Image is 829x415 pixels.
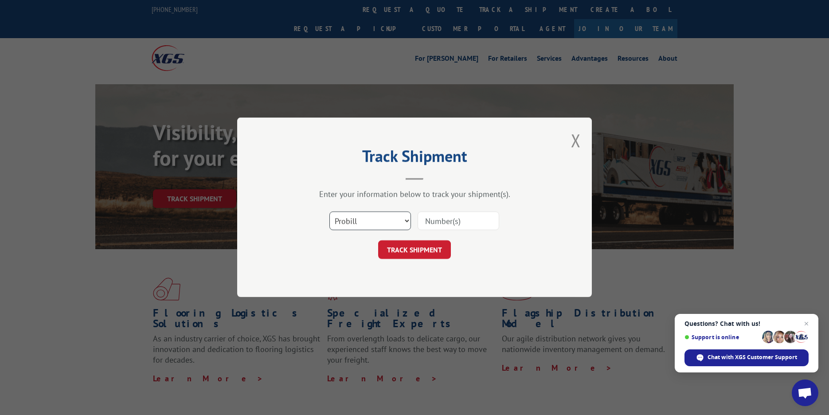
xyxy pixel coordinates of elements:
div: Enter your information below to track your shipment(s). [282,189,547,200]
input: Number(s) [418,212,499,231]
span: Support is online [684,334,759,341]
span: Chat with XGS Customer Support [708,353,797,361]
div: Chat with XGS Customer Support [684,349,809,366]
button: TRACK SHIPMENT [378,241,451,259]
span: Close chat [801,318,812,329]
button: Close modal [571,129,581,152]
div: Open chat [792,380,818,406]
span: Questions? Chat with us! [684,320,809,327]
h2: Track Shipment [282,150,547,167]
